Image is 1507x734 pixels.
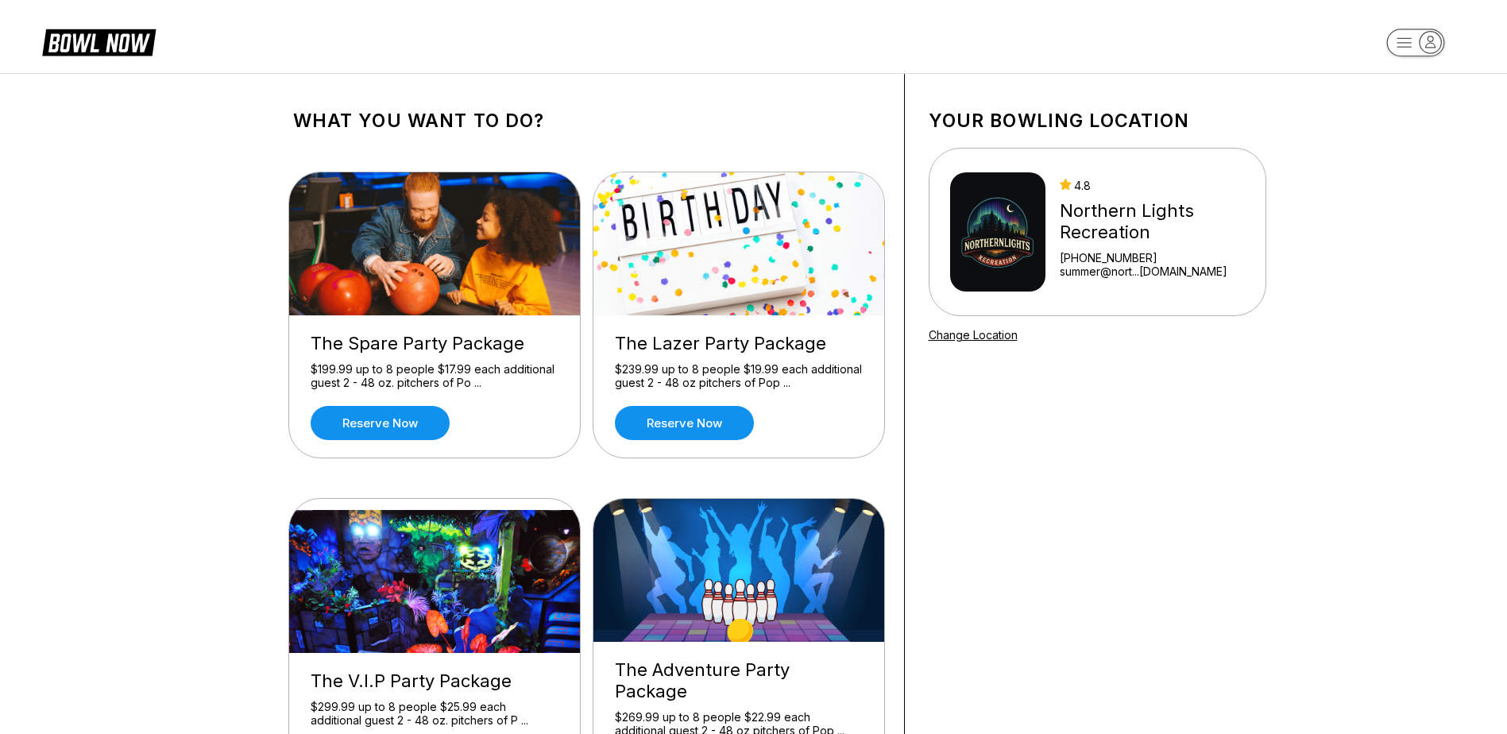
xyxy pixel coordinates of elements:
img: The Spare Party Package [289,172,582,315]
div: The Lazer Party Package [615,333,863,354]
div: [PHONE_NUMBER] [1060,251,1244,265]
img: The V.I.P Party Package [289,510,582,653]
a: summer@nort...[DOMAIN_NAME] [1060,265,1244,278]
div: 4.8 [1060,179,1244,192]
div: $299.99 up to 8 people $25.99 each additional guest 2 - 48 oz. pitchers of P ... [311,700,558,728]
div: The Adventure Party Package [615,659,863,702]
div: The Spare Party Package [311,333,558,354]
h1: Your bowling location [929,110,1266,132]
a: Reserve now [311,406,450,440]
a: Change Location [929,328,1018,342]
img: The Lazer Party Package [593,172,886,315]
img: Northern Lights Recreation [950,172,1046,292]
h1: What you want to do? [293,110,880,132]
img: The Adventure Party Package [593,499,886,642]
div: $199.99 up to 8 people $17.99 each additional guest 2 - 48 oz. pitchers of Po ... [311,362,558,390]
div: The V.I.P Party Package [311,670,558,692]
div: Northern Lights Recreation [1060,200,1244,243]
a: Reserve now [615,406,754,440]
div: $239.99 up to 8 people $19.99 each additional guest 2 - 48 oz pitchers of Pop ... [615,362,863,390]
